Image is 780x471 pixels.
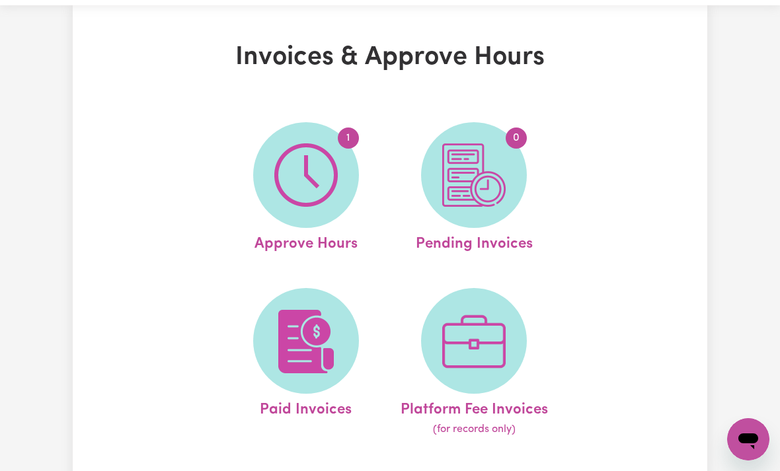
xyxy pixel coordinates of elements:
[401,394,548,421] span: Platform Fee Invoices
[260,394,352,421] span: Paid Invoices
[254,228,358,256] span: Approve Hours
[416,228,533,256] span: Pending Invoices
[225,288,386,437] a: Paid Invoices
[506,127,527,149] span: 0
[186,42,594,74] h1: Invoices & Approve Hours
[225,122,386,256] a: Approve Hours
[393,122,555,256] a: Pending Invoices
[433,421,516,437] span: (for records only)
[393,288,555,437] a: Platform Fee Invoices(for records only)
[338,127,359,149] span: 1
[727,418,769,460] iframe: Button to launch messaging window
